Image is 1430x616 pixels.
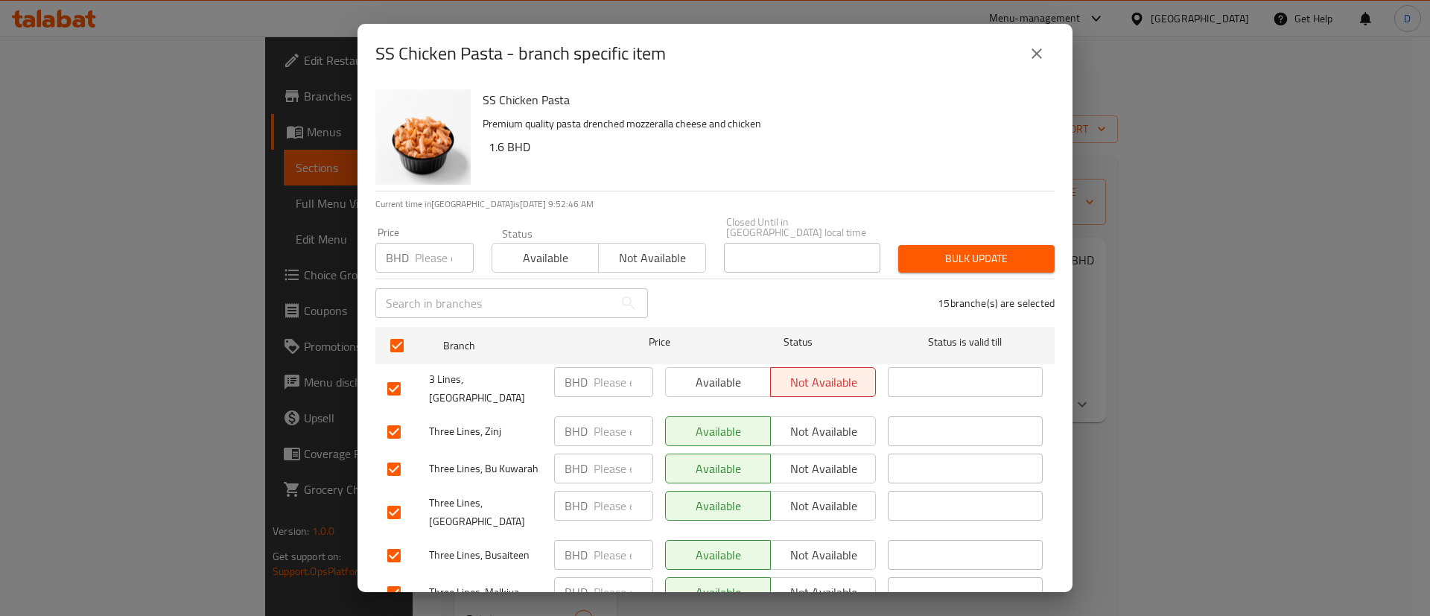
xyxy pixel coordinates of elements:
[443,337,598,355] span: Branch
[565,497,588,515] p: BHD
[429,494,542,531] span: Three Lines, [GEOGRAPHIC_DATA]
[483,89,1043,110] h6: SS Chicken Pasta
[565,546,588,564] p: BHD
[594,416,653,446] input: Please enter price
[770,491,876,521] button: Not available
[777,421,870,442] span: Not available
[375,197,1055,211] p: Current time in [GEOGRAPHIC_DATA] is [DATE] 9:52:46 AM
[770,577,876,607] button: Not available
[721,333,876,352] span: Status
[375,42,666,66] h2: SS Chicken Pasta - branch specific item
[429,422,542,441] span: Three Lines, Zinj
[429,546,542,565] span: Three Lines, Busaiteen
[898,245,1055,273] button: Bulk update
[665,454,771,483] button: Available
[415,243,474,273] input: Please enter price
[565,422,588,440] p: BHD
[386,249,409,267] p: BHD
[375,89,471,185] img: SS Chicken Pasta
[610,333,709,352] span: Price
[770,454,876,483] button: Not available
[665,416,771,446] button: Available
[429,370,542,407] span: 3 Lines, [GEOGRAPHIC_DATA]
[665,540,771,570] button: Available
[565,460,588,477] p: BHD
[888,333,1043,352] span: Status is valid till
[375,288,614,318] input: Search in branches
[429,460,542,478] span: Three Lines, Bu Kuwarah
[938,296,1055,311] p: 15 branche(s) are selected
[665,491,771,521] button: Available
[594,454,653,483] input: Please enter price
[672,421,765,442] span: Available
[594,491,653,521] input: Please enter price
[770,367,876,397] button: Not available
[605,247,699,269] span: Not available
[770,540,876,570] button: Not available
[672,544,765,566] span: Available
[665,367,771,397] button: Available
[492,243,599,273] button: Available
[777,458,870,480] span: Not available
[498,247,593,269] span: Available
[770,416,876,446] button: Not available
[777,544,870,566] span: Not available
[594,367,653,397] input: Please enter price
[483,115,1043,133] p: Premium quality pasta drenched mozzeralla cheese and chicken
[594,540,653,570] input: Please enter price
[598,243,705,273] button: Not available
[777,582,870,603] span: Not available
[565,583,588,601] p: BHD
[672,458,765,480] span: Available
[910,250,1043,268] span: Bulk update
[594,577,653,607] input: Please enter price
[665,577,771,607] button: Available
[777,495,870,517] span: Not available
[1019,36,1055,72] button: close
[672,372,765,393] span: Available
[777,372,870,393] span: Not available
[672,582,765,603] span: Available
[489,136,1043,157] h6: 1.6 BHD
[565,373,588,391] p: BHD
[672,495,765,517] span: Available
[429,583,542,602] span: Three Lines, Malkiya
